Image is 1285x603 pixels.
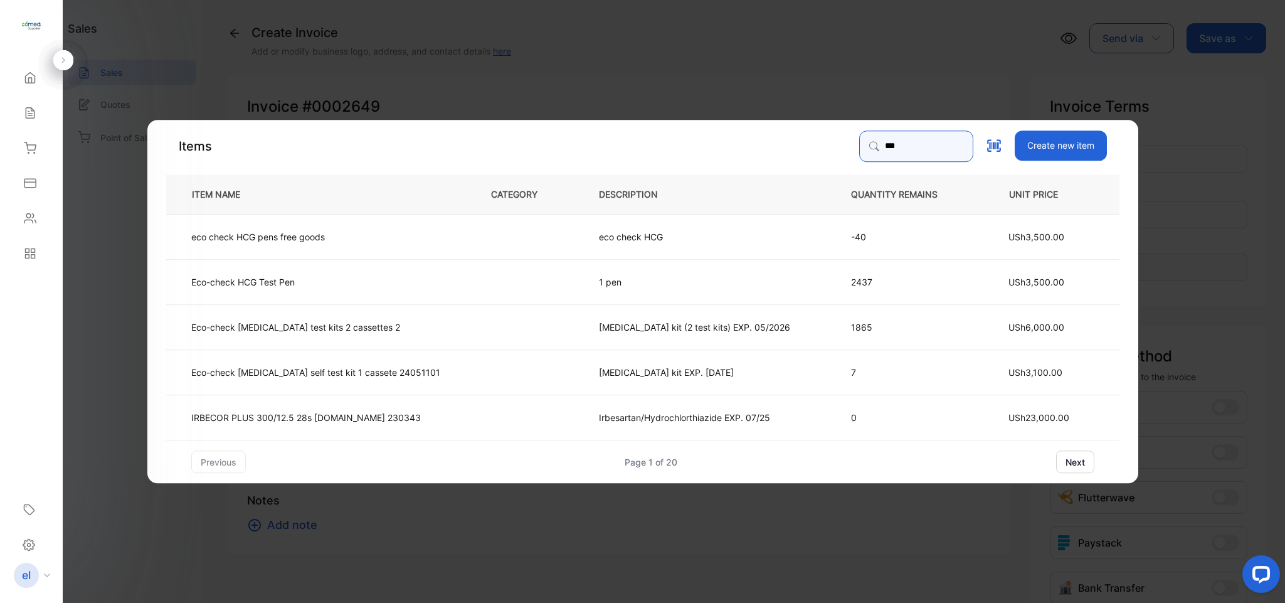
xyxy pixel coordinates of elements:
[191,451,246,473] button: previous
[999,188,1099,201] p: UNIT PRICE
[191,321,400,334] p: Eco-check [MEDICAL_DATA] test kits 2 cassettes 2
[851,188,958,201] p: QUANTITY REMAINS
[191,275,295,289] p: Eco-check HCG Test Pen
[191,366,440,379] p: Eco-check [MEDICAL_DATA] self test kit 1 cassete 24051101
[187,188,260,201] p: ITEM NAME
[851,411,958,424] p: 0
[1015,131,1107,161] button: Create new item
[1232,550,1285,603] iframe: LiveChat chat widget
[22,16,41,35] img: logo
[1008,412,1069,423] span: USh23,000.00
[599,366,734,379] p: [MEDICAL_DATA] kit EXP. [DATE]
[179,137,212,156] p: Items
[1008,232,1064,242] span: USh3,500.00
[625,456,677,469] div: Page 1 of 20
[599,275,676,289] p: 1 pen
[1008,277,1064,287] span: USh3,500.00
[851,275,958,289] p: 2437
[491,188,558,201] p: CATEGORY
[851,230,958,243] p: -40
[599,188,678,201] p: DESCRIPTION
[851,321,958,334] p: 1865
[191,230,325,243] p: eco check HCG pens free goods
[1008,322,1064,333] span: USh6,000.00
[1056,451,1094,473] button: next
[851,366,958,379] p: 7
[599,321,790,334] p: [MEDICAL_DATA] kit (2 test kits) EXP. 05/2026
[599,411,770,424] p: Irbesartan/Hydrochlorthiazide EXP. 07/25
[599,230,676,243] p: eco check HCG
[191,411,421,424] p: IRBECOR PLUS 300/12.5 28s [DOMAIN_NAME] 230343
[1008,367,1062,378] span: USh3,100.00
[22,567,31,584] p: el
